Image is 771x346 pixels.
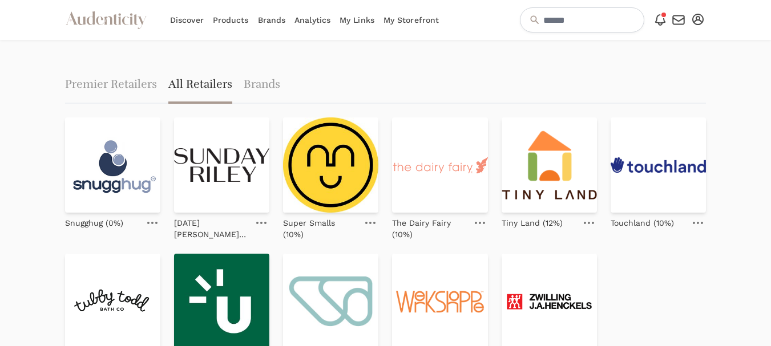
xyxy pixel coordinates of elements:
p: [DATE][PERSON_NAME] (12%) [174,217,249,240]
a: Brands [244,67,280,104]
p: Touchland (10%) [611,217,674,229]
a: Touchland (10%) [611,213,674,229]
img: tdf_sig_coral_cmyk_with_tag_rm_316_1635271346__80152_6_-_Edited.png [392,117,487,213]
p: The Dairy Fairy (10%) [392,217,467,240]
p: Tiny Land (12%) [502,217,563,229]
p: Super Smalls (10%) [283,217,358,240]
a: The Dairy Fairy (10%) [392,213,467,240]
a: [DATE][PERSON_NAME] (12%) [174,213,249,240]
p: Snugghug (0%) [65,217,123,229]
img: sr-logo.png [174,117,269,213]
span: All Retailers [168,67,232,104]
a: Tiny Land (12%) [502,213,563,229]
img: 6371d16eb48c4761e2c7eec2_tinyland.png [502,117,597,213]
a: Premier Retailers [65,67,157,104]
img: 637588e861ace04eef377fd3_touchland-p-800.png [611,117,706,213]
img: 3b05213df85a5d9bcb42d0f23df8ef13.jpg [283,117,378,213]
img: snugghug%20logo%20(2).png [65,117,160,213]
a: Snugghug (0%) [65,213,123,229]
a: Super Smalls (10%) [283,213,358,240]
